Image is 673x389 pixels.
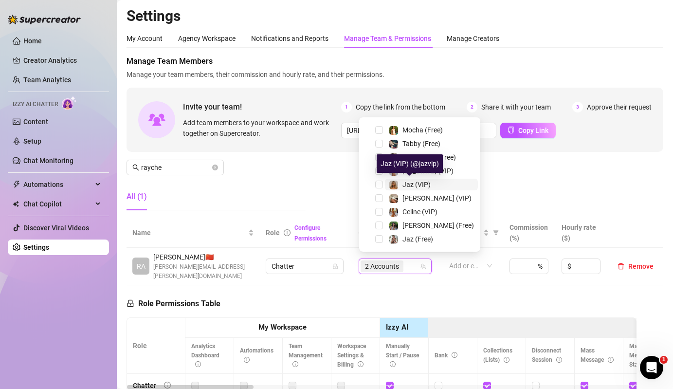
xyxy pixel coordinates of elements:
[640,356,663,379] iframe: Intercom live chat
[272,259,338,274] span: Chatter
[390,361,396,367] span: info-circle
[402,222,474,229] span: [PERSON_NAME] (Free)
[402,194,472,202] span: [PERSON_NAME] (VIP)
[127,299,134,307] span: lock
[13,201,19,207] img: Chat Copilot
[183,101,341,113] span: Invite your team!
[435,352,457,359] span: Bank
[62,96,77,110] img: AI Chatter
[467,102,477,112] span: 2
[23,224,89,232] a: Discover Viral Videos
[137,261,146,272] span: RA
[23,157,73,165] a: Chat Monitoring
[452,352,457,358] span: info-circle
[127,56,663,67] span: Manage Team Members
[127,298,220,310] h5: Role Permissions Table
[361,260,403,272] span: 2 Accounts
[178,33,236,44] div: Agency Workspace
[500,123,556,138] button: Copy Link
[341,102,352,112] span: 1
[375,140,383,148] span: Select tree node
[481,102,551,112] span: Share it with your team
[8,15,81,24] img: logo-BBDzfeDw.svg
[518,127,548,134] span: Copy Link
[13,100,58,109] span: Izzy AI Chatter
[153,262,254,281] span: [PERSON_NAME][EMAIL_ADDRESS][PERSON_NAME][DOMAIN_NAME]
[483,347,512,363] span: Collections (Lists)
[127,69,663,80] span: Manage your team members, their commission and hourly rate, and their permissions.
[337,343,366,368] span: Workspace Settings & Billing
[266,229,280,237] span: Role
[23,118,48,126] a: Content
[294,224,327,242] a: Configure Permissions
[375,235,383,243] span: Select tree node
[629,343,653,368] span: Mass Message Stats
[289,343,323,368] span: Team Management
[23,196,92,212] span: Chat Copilot
[628,262,654,270] span: Remove
[375,181,383,188] span: Select tree node
[23,76,71,84] a: Team Analytics
[389,140,398,148] img: Tabby (Free)
[127,33,163,44] div: My Account
[132,164,139,171] span: search
[127,191,147,203] div: All (1)
[389,153,398,162] img: Georgia (Free)
[660,356,668,364] span: 1
[240,347,273,363] span: Automations
[581,347,614,363] span: Mass Message
[359,227,423,238] span: Creator accounts
[23,53,101,68] a: Creator Analytics
[402,140,440,148] span: Tabby (Free)
[358,361,364,367] span: info-circle
[402,181,431,188] span: Jaz (VIP)
[386,343,419,368] span: Manually Start / Pause
[284,229,291,236] span: info-circle
[153,252,254,262] span: [PERSON_NAME] 🇨🇳
[389,222,398,230] img: Chloe (Free)
[375,194,383,202] span: Select tree node
[164,382,171,389] span: info-circle
[377,154,443,173] div: Jaz (VIP) (@jazvip)
[212,165,218,170] button: close-circle
[389,235,398,244] img: Jaz (Free)
[23,177,92,192] span: Automations
[13,181,20,188] span: thunderbolt
[491,225,501,240] span: filter
[402,153,456,161] span: [US_STATE] (Free)
[375,153,383,161] span: Select tree node
[251,33,328,44] div: Notifications and Reports
[402,126,443,134] span: Mocha (Free)
[447,33,499,44] div: Manage Creators
[493,230,499,236] span: filter
[614,260,657,272] button: Remove
[402,208,437,216] span: Celine (VIP)
[375,222,383,229] span: Select tree node
[191,343,219,368] span: Analytics Dashboard
[258,323,307,332] strong: My Workspace
[365,261,399,272] span: 2 Accounts
[618,263,624,270] span: delete
[23,137,41,145] a: Setup
[532,347,562,363] span: Disconnect Session
[389,208,398,217] img: Celine (VIP)
[292,361,298,367] span: info-circle
[132,227,246,238] span: Name
[183,117,337,139] span: Add team members to your workspace and work together on Supercreator.
[572,102,583,112] span: 3
[356,102,445,112] span: Copy the link from the bottom
[375,167,383,175] span: Select tree node
[389,194,398,203] img: Chloe (VIP)
[23,37,42,45] a: Home
[127,318,185,373] th: Role
[420,263,426,269] span: team
[556,218,608,248] th: Hourly rate ($)
[389,126,398,135] img: Mocha (Free)
[386,323,408,332] strong: Izzy AI
[608,357,614,363] span: info-circle
[556,357,562,363] span: info-circle
[23,243,49,251] a: Settings
[141,162,210,173] input: Search members
[344,33,431,44] div: Manage Team & Permissions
